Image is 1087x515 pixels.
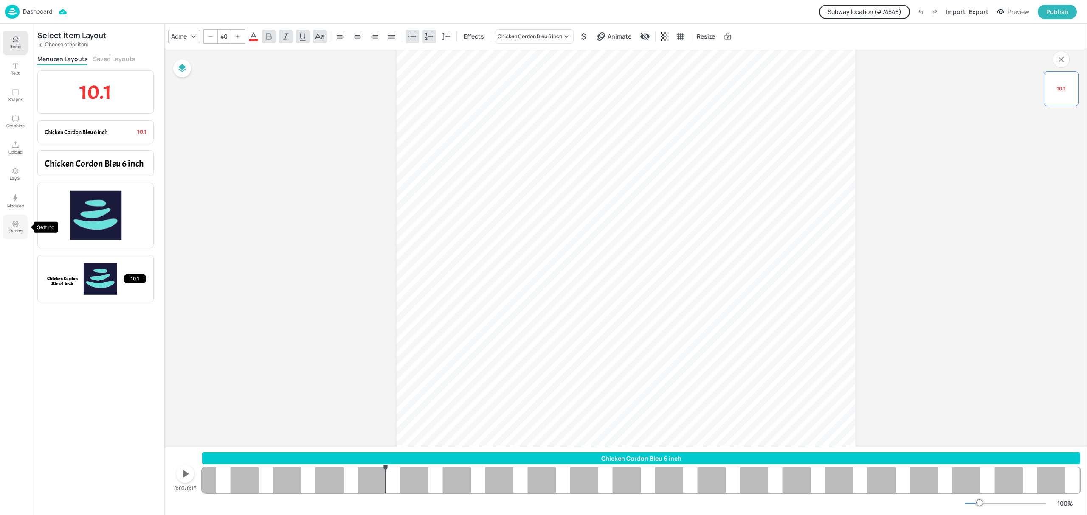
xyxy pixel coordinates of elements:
[928,5,942,19] label: Redo (Ctrl + Y)
[969,7,988,16] div: Export
[8,228,23,234] p: Setting
[1038,5,1077,19] button: Publish
[202,454,1080,463] div: Chicken Cordon Bleu 6 inch
[819,5,910,19] button: Subway location (#74546)
[382,464,389,470] svg: 3.14s
[3,109,28,134] button: Graphics
[10,44,21,50] p: Items
[3,188,28,213] button: Modules
[577,30,591,43] div: Hide symbol
[8,96,23,102] p: Shapes
[3,83,28,108] button: Shapes
[1046,7,1068,17] div: Publish
[913,5,928,19] label: Undo (Ctrl + Z)
[3,31,28,55] button: Items
[45,42,88,48] p: Choose other item
[47,276,78,286] span: Chicken Cordon Bleu 6 inch
[992,6,1034,18] button: Preview
[498,33,562,40] div: Chicken Cordon Bleu 6 inch
[70,190,121,241] img: item-img-placeholder-75537aa6.png
[1057,85,1066,92] span: 10.1
[84,262,117,295] img: item-img-placeholder-75537aa6.png
[3,215,28,239] button: Setting
[37,55,88,63] button: Menuzen Layouts
[3,57,28,81] button: Text
[3,162,28,187] button: Layer
[137,128,146,136] span: 10.1
[93,55,135,63] button: Saved Layouts
[6,123,24,129] p: Graphics
[8,149,23,155] p: Upload
[1055,499,1075,508] div: 100 %
[3,136,28,160] button: Upload
[11,70,20,76] p: Text
[34,222,58,233] div: Setting
[695,32,717,41] span: Resize
[946,7,966,16] div: Import
[45,157,144,169] span: Chicken Cordon Bleu 6 inch
[10,175,21,181] p: Layer
[37,32,107,38] div: Select Item Layout
[45,129,107,136] span: Chicken Cordon Bleu 6 inch
[131,275,139,282] span: 10.1
[462,32,486,41] span: Effects
[1008,7,1029,17] div: Preview
[606,32,633,41] span: Animate
[5,5,20,19] img: logo-86c26b7e.jpg
[23,8,52,14] p: Dashboard
[79,79,112,105] span: 10.1
[7,203,24,209] p: Modules
[638,30,652,43] div: Display condition
[174,484,197,492] div: 0:03/0:15
[169,30,189,42] div: Acme
[1044,71,1079,106] div: Chicken Cordon Bleu 6 inch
